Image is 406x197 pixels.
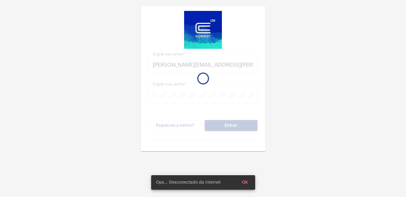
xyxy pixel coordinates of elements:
input: Digite seu email [153,62,253,68]
span: Ops... Desconectado da internet [156,179,221,185]
span: Esqueceu a senha? [156,123,194,128]
span: Entrar [225,123,237,128]
button: OK [237,177,253,188]
img: d4669ae0-8c07-2337-4f67-34b0df7f5ae4.jpeg [184,11,222,49]
span: OK [242,180,248,185]
button: Entrar [205,120,258,131]
button: Esqueceu a senha? [149,120,202,131]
